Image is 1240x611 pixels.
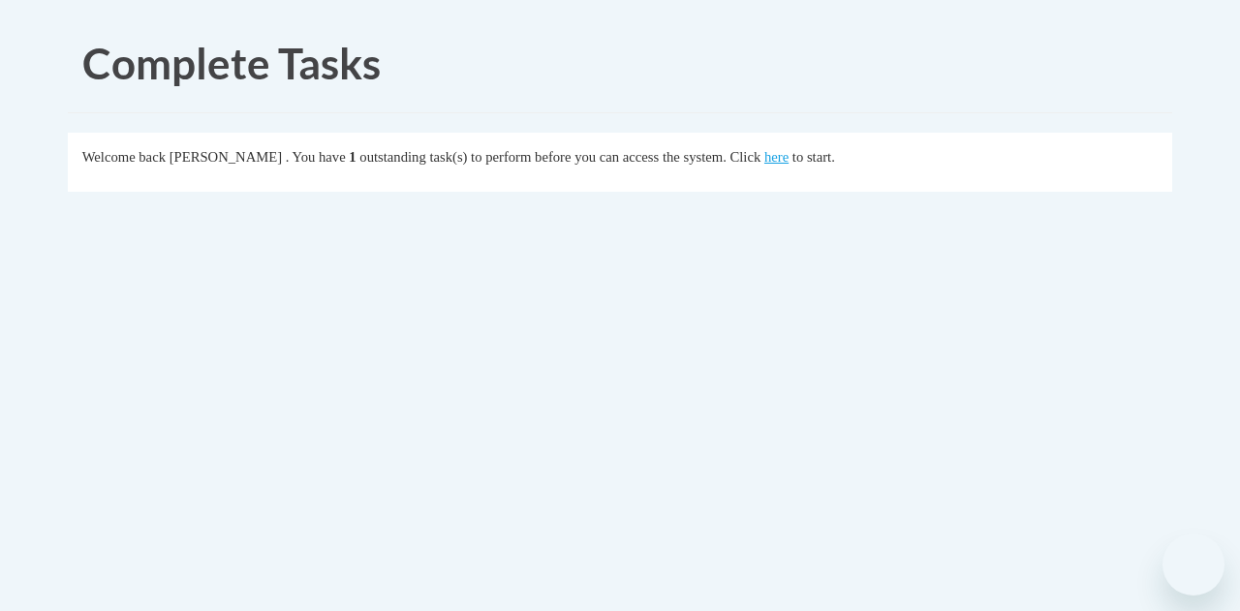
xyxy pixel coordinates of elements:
[1162,534,1224,596] iframe: Button to launch messaging window
[82,38,381,88] span: Complete Tasks
[170,149,282,165] span: [PERSON_NAME]
[349,149,356,165] span: 1
[82,149,166,165] span: Welcome back
[286,149,346,165] span: . You have
[764,149,789,165] a: here
[359,149,760,165] span: outstanding task(s) to perform before you can access the system. Click
[792,149,835,165] span: to start.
